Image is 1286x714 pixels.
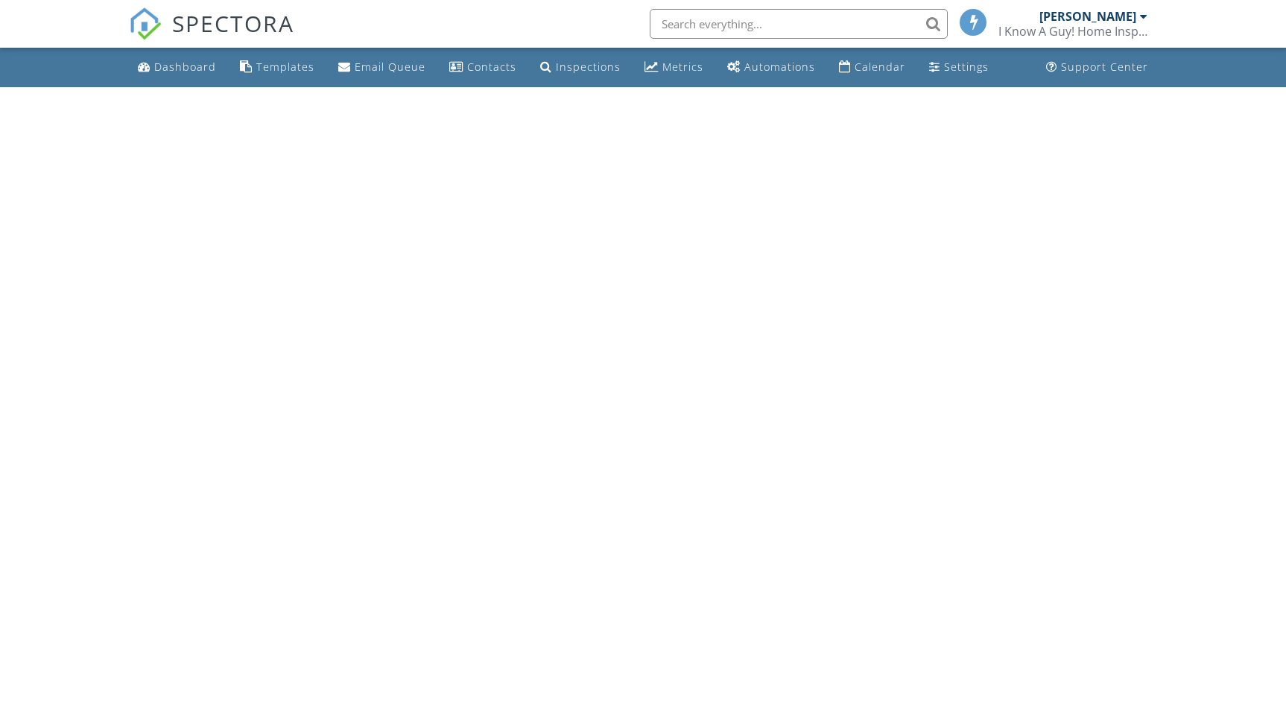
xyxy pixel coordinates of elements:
[650,9,948,39] input: Search everything...
[721,54,821,81] a: Automations (Basic)
[833,54,911,81] a: Calendar
[132,54,222,81] a: Dashboard
[744,60,815,74] div: Automations
[855,60,905,74] div: Calendar
[234,54,320,81] a: Templates
[154,60,216,74] div: Dashboard
[332,54,431,81] a: Email Queue
[639,54,709,81] a: Metrics
[662,60,703,74] div: Metrics
[355,60,425,74] div: Email Queue
[534,54,627,81] a: Inspections
[256,60,314,74] div: Templates
[129,7,162,40] img: The Best Home Inspection Software - Spectora
[1061,60,1148,74] div: Support Center
[443,54,522,81] a: Contacts
[923,54,995,81] a: Settings
[467,60,516,74] div: Contacts
[556,60,621,74] div: Inspections
[1039,9,1136,24] div: [PERSON_NAME]
[1040,54,1154,81] a: Support Center
[172,7,294,39] span: SPECTORA
[944,60,989,74] div: Settings
[129,20,294,51] a: SPECTORA
[998,24,1147,39] div: I Know A Guy! Home Inspections Ltd.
